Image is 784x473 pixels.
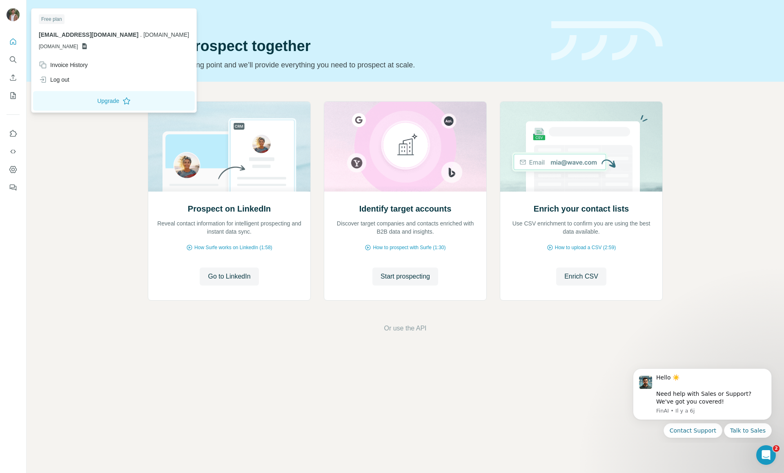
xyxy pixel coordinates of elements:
[39,61,88,69] div: Invoice History
[372,268,438,286] button: Start prospecting
[332,219,478,236] p: Discover target companies and contacts enriched with B2B data and insights.
[39,76,69,84] div: Log out
[773,445,780,452] span: 2
[7,34,20,49] button: Quick start
[188,203,271,214] h2: Prospect on LinkedIn
[7,88,20,103] button: My lists
[500,102,663,192] img: Enrich your contact lists
[621,361,784,443] iframe: Intercom notifications message
[7,126,20,141] button: Use Surfe on LinkedIn
[564,272,598,281] span: Enrich CSV
[156,219,302,236] p: Reveal contact information for intelligent prospecting and instant data sync.
[508,219,654,236] p: Use CSV enrichment to confirm you are using the best data available.
[7,180,20,195] button: Feedback
[373,244,445,251] span: How to prospect with Surfe (1:30)
[39,31,138,38] span: [EMAIL_ADDRESS][DOMAIN_NAME]
[39,43,78,50] span: [DOMAIN_NAME]
[7,144,20,159] button: Use Surfe API
[33,91,195,111] button: Upgrade
[534,203,629,214] h2: Enrich your contact lists
[381,272,430,281] span: Start prospecting
[555,244,616,251] span: How to upload a CSV (2:59)
[359,203,452,214] h2: Identify target accounts
[7,8,20,21] img: Avatar
[756,445,776,465] iframe: Intercom live chat
[7,70,20,85] button: Enrich CSV
[194,244,272,251] span: How Surfe works on LinkedIn (1:58)
[148,102,311,192] img: Prospect on LinkedIn
[208,272,250,281] span: Go to LinkedIn
[148,38,541,54] h1: Let’s prospect together
[39,14,65,24] div: Free plan
[143,31,189,38] span: [DOMAIN_NAME]
[148,15,541,23] div: Quick start
[140,31,142,38] span: .
[7,162,20,177] button: Dashboard
[200,268,258,286] button: Go to LinkedIn
[324,102,487,192] img: Identify target accounts
[551,21,663,61] img: banner
[556,268,606,286] button: Enrich CSV
[384,324,426,333] button: Or use the API
[7,52,20,67] button: Search
[148,59,541,71] p: Pick your starting point and we’ll provide everything you need to prospect at scale.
